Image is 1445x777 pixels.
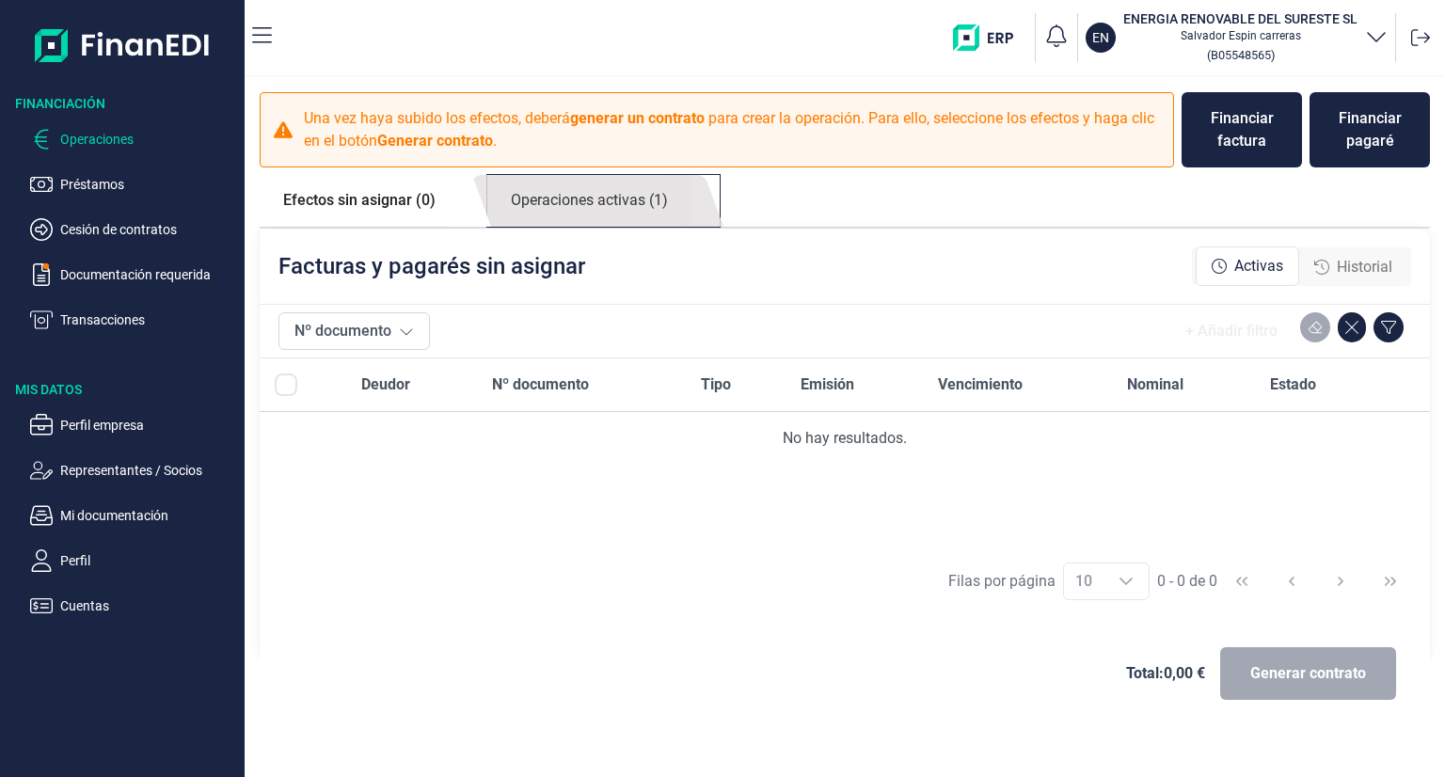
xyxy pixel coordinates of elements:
p: Documentación requerida [60,263,237,286]
span: Emisión [801,373,854,396]
a: Efectos sin asignar (0) [260,175,459,226]
span: Tipo [701,373,731,396]
span: Activas [1234,255,1283,277]
span: Total: 0,00 € [1126,662,1205,685]
a: Operaciones activas (1) [487,175,691,227]
div: Choose [1104,563,1149,599]
div: Historial [1299,248,1407,286]
span: 0 - 0 de 0 [1157,574,1217,589]
div: Financiar pagaré [1325,107,1415,152]
div: No hay resultados. [275,427,1415,450]
button: Operaciones [30,128,237,151]
button: Transacciones [30,309,237,331]
button: Mi documentación [30,504,237,527]
span: Vencimiento [938,373,1023,396]
button: Last Page [1368,559,1413,604]
span: Nominal [1127,373,1183,396]
button: Financiar pagaré [1310,92,1430,167]
button: Nº documento [278,312,430,350]
button: Representantes / Socios [30,459,237,482]
button: Documentación requerida [30,263,237,286]
p: Operaciones [60,128,237,151]
button: Next Page [1318,559,1363,604]
div: All items unselected [275,373,297,396]
p: Perfil [60,549,237,572]
div: Filas por página [948,570,1056,593]
p: Cuentas [60,595,237,617]
p: Cesión de contratos [60,218,237,241]
button: Financiar factura [1182,92,1302,167]
p: Salvador Espin carreras [1123,28,1358,43]
b: generar un contrato [570,109,705,127]
b: Generar contrato [377,132,493,150]
button: Perfil empresa [30,414,237,436]
p: Una vez haya subido los efectos, deberá para crear la operación. Para ello, seleccione los efecto... [304,107,1162,152]
button: Perfil [30,549,237,572]
button: Cuentas [30,595,237,617]
span: Historial [1337,256,1392,278]
img: Logo de aplicación [35,15,211,75]
p: Facturas y pagarés sin asignar [278,251,585,281]
p: Perfil empresa [60,414,237,436]
button: ENENERGIA RENOVABLE DEL SURESTE SLSalvador Espin carreras(B05548565) [1086,9,1388,66]
button: First Page [1219,559,1264,604]
h3: ENERGIA RENOVABLE DEL SURESTE SL [1123,9,1358,28]
p: Mi documentación [60,504,237,527]
div: Financiar factura [1197,107,1287,152]
p: EN [1092,28,1109,47]
button: Cesión de contratos [30,218,237,241]
div: Activas [1196,246,1299,286]
p: Préstamos [60,173,237,196]
span: Deudor [361,373,410,396]
button: Previous Page [1269,559,1314,604]
small: Copiar cif [1207,48,1275,62]
p: Representantes / Socios [60,459,237,482]
img: erp [953,24,1027,51]
span: Nº documento [492,373,589,396]
button: Préstamos [30,173,237,196]
p: Transacciones [60,309,237,331]
span: Estado [1270,373,1316,396]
